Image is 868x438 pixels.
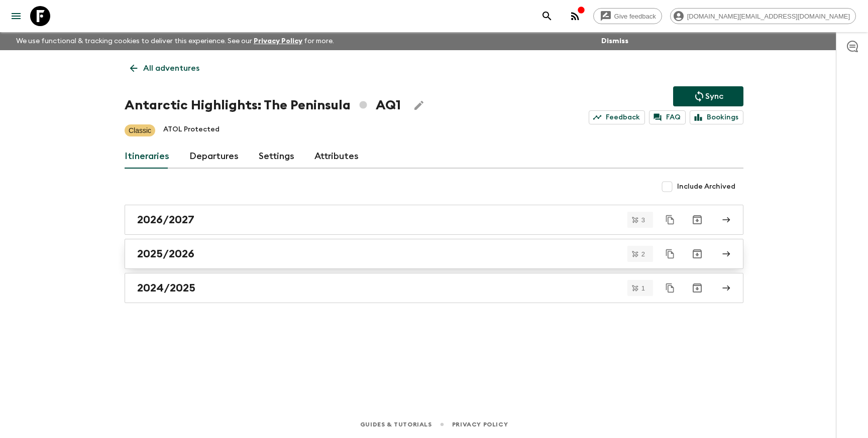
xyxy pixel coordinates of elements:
a: Privacy Policy [452,419,508,430]
p: Classic [129,125,151,135]
a: Privacy Policy [254,38,302,45]
p: All adventures [143,62,199,74]
span: 1 [635,285,651,291]
button: Archive [687,244,707,264]
a: Itineraries [125,144,169,169]
p: ATOL Protected [163,124,220,136]
h2: 2024/2025 [137,281,195,295]
button: search adventures [537,6,557,26]
p: Sync [705,90,723,102]
button: Duplicate [661,245,679,263]
a: Guides & Tutorials [360,419,432,430]
h2: 2026/2027 [137,213,194,226]
span: 3 [635,217,651,223]
a: Give feedback [593,8,662,24]
a: Feedback [589,110,645,124]
a: 2026/2027 [125,205,743,235]
a: 2024/2025 [125,273,743,303]
a: All adventures [125,58,205,78]
button: Duplicate [661,279,679,297]
span: Include Archived [677,182,735,192]
div: [DOMAIN_NAME][EMAIL_ADDRESS][DOMAIN_NAME] [670,8,856,24]
button: Dismiss [599,34,631,48]
button: Archive [687,278,707,298]
button: Edit Adventure Title [409,95,429,115]
button: Archive [687,210,707,230]
h1: Antarctic Highlights: The Peninsula AQ1 [125,95,401,115]
span: [DOMAIN_NAME][EMAIL_ADDRESS][DOMAIN_NAME] [682,13,855,20]
a: Departures [189,144,239,169]
button: menu [6,6,26,26]
p: We use functional & tracking cookies to deliver this experience. See our for more. [12,32,338,50]
a: FAQ [649,110,686,124]
button: Duplicate [661,211,679,229]
button: Sync adventure departures to the booking engine [673,86,743,106]
a: Bookings [690,110,743,124]
h2: 2025/2026 [137,247,194,260]
a: Settings [259,144,294,169]
a: Attributes [314,144,359,169]
span: Give feedback [609,13,662,20]
a: 2025/2026 [125,239,743,269]
span: 2 [635,251,651,257]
